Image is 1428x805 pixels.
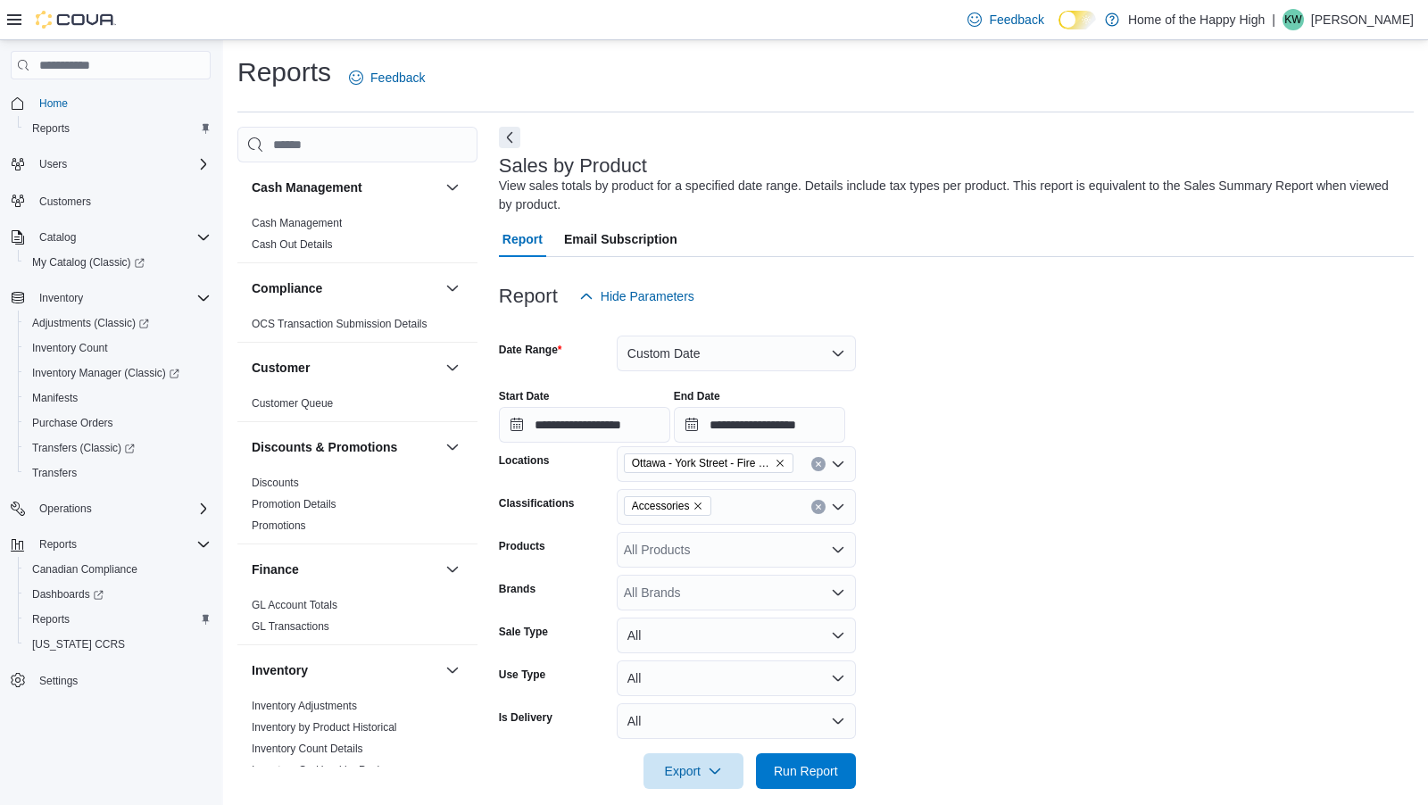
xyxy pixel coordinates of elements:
button: Customer [442,357,463,378]
div: Finance [237,594,477,644]
button: Clear input [811,500,826,514]
span: Home [39,96,68,111]
button: Purchase Orders [18,411,218,436]
button: Inventory [4,286,218,311]
span: Export [654,753,733,789]
a: Inventory On Hand by Package [252,764,401,776]
span: Transfers [32,466,77,480]
a: Inventory Count [25,337,115,359]
h3: Customer [252,359,310,377]
span: Transfers (Classic) [32,441,135,455]
div: Discounts & Promotions [237,472,477,544]
span: Operations [32,498,211,519]
a: Customer Queue [252,397,333,410]
span: Inventory Count Details [252,742,363,756]
a: Dashboards [25,584,111,605]
span: Report [502,221,543,257]
input: Press the down key to open a popover containing a calendar. [674,407,845,443]
button: Cash Management [442,177,463,198]
button: Cash Management [252,178,438,196]
button: Hide Parameters [572,278,702,314]
a: Discounts [252,477,299,489]
button: Operations [4,496,218,521]
button: Reports [18,607,218,632]
a: Inventory Manager (Classic) [25,362,187,384]
span: Reports [32,121,70,136]
div: Kelsi Wood [1283,9,1304,30]
span: Inventory Count [32,341,108,355]
a: Promotions [252,519,306,532]
button: Open list of options [831,500,845,514]
button: Inventory [252,661,438,679]
span: Inventory Manager (Classic) [25,362,211,384]
span: Customers [39,195,91,209]
span: Manifests [25,387,211,409]
button: Reports [18,116,218,141]
span: Adjustments (Classic) [32,316,149,330]
input: Dark Mode [1059,11,1096,29]
span: Manifests [32,391,78,405]
a: Inventory Adjustments [252,700,357,712]
span: Ottawa - York Street - Fire & Flower [624,453,793,473]
button: Transfers [18,461,218,485]
button: Home [4,90,218,116]
span: Inventory [39,291,83,305]
span: Reports [32,534,211,555]
span: Promotions [252,519,306,533]
a: Adjustments (Classic) [18,311,218,336]
span: Feedback [370,69,425,87]
span: Settings [39,674,78,688]
a: Home [32,93,75,114]
span: Catalog [39,230,76,245]
span: Cash Management [252,216,342,230]
a: Reports [25,118,77,139]
span: Inventory by Product Historical [252,720,397,734]
button: Users [4,152,218,177]
a: Feedback [960,2,1050,37]
button: Run Report [756,753,856,789]
button: Discounts & Promotions [252,438,438,456]
span: Users [39,157,67,171]
h1: Reports [237,54,331,90]
span: Reports [25,609,211,630]
a: Canadian Compliance [25,559,145,580]
a: Dashboards [18,582,218,607]
span: Hide Parameters [601,287,694,305]
button: Operations [32,498,99,519]
label: Is Delivery [499,710,552,725]
a: Customers [32,191,98,212]
span: Inventory Count [25,337,211,359]
span: Run Report [774,762,838,780]
a: My Catalog (Classic) [25,252,152,273]
label: Brands [499,582,535,596]
div: Cash Management [237,212,477,262]
a: Manifests [25,387,85,409]
a: OCS Transaction Submission Details [252,318,428,330]
h3: Finance [252,560,299,578]
span: Dashboards [25,584,211,605]
span: Accessories [632,497,690,515]
a: Transfers (Classic) [18,436,218,461]
label: Use Type [499,668,545,682]
span: My Catalog (Classic) [32,255,145,270]
button: All [617,660,856,696]
button: Remove Ottawa - York Street - Fire & Flower from selection in this group [775,458,785,469]
div: Compliance [237,313,477,342]
label: Sale Type [499,625,548,639]
span: Canadian Compliance [32,562,137,577]
span: Reports [25,118,211,139]
span: OCS Transaction Submission Details [252,317,428,331]
button: Finance [252,560,438,578]
label: Start Date [499,389,550,403]
span: Cash Out Details [252,237,333,252]
button: Open list of options [831,543,845,557]
button: Inventory [32,287,90,309]
p: Home of the Happy High [1128,9,1265,30]
span: Purchase Orders [32,416,113,430]
a: Adjustments (Classic) [25,312,156,334]
span: Email Subscription [564,221,677,257]
span: Canadian Compliance [25,559,211,580]
h3: Inventory [252,661,308,679]
span: Promotion Details [252,497,336,511]
span: Operations [39,502,92,516]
